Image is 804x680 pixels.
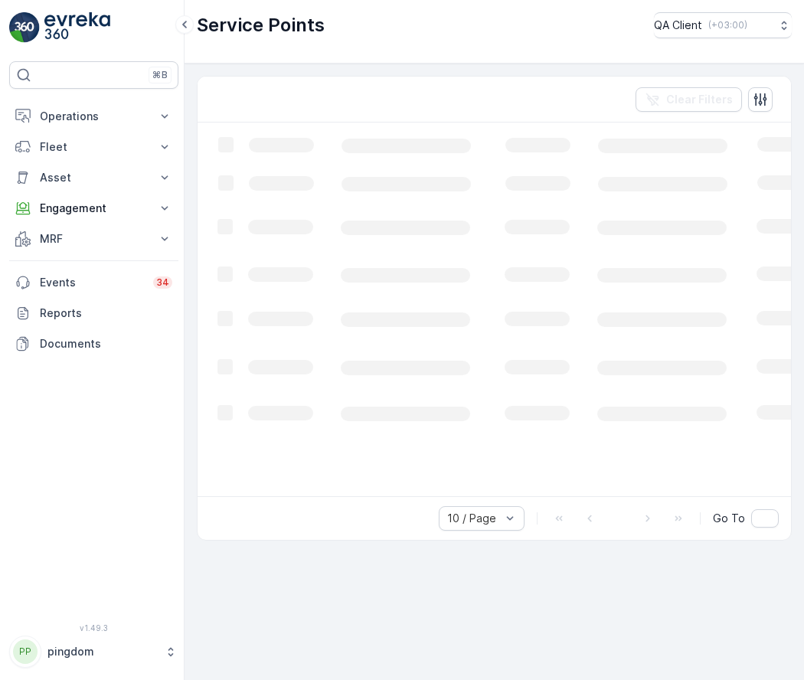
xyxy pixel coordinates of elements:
p: Documents [40,336,172,351]
button: Engagement [9,193,178,224]
a: Events34 [9,267,178,298]
button: QA Client(+03:00) [654,12,792,38]
button: Asset [9,162,178,193]
p: pingdom [47,644,157,659]
p: Operations [40,109,148,124]
p: MRF [40,231,148,247]
span: v 1.49.3 [9,623,178,633]
p: ⌘B [152,69,168,81]
div: PP [13,639,38,664]
a: Documents [9,329,178,359]
p: 34 [156,276,169,289]
p: Clear Filters [666,92,733,107]
img: logo_light-DOdMpM7g.png [44,12,110,43]
p: Reports [40,306,172,321]
img: logo [9,12,40,43]
p: Fleet [40,139,148,155]
button: MRF [9,224,178,254]
button: PPpingdom [9,636,178,668]
p: QA Client [654,18,702,33]
a: Reports [9,298,178,329]
button: Fleet [9,132,178,162]
p: Service Points [197,13,325,38]
p: Engagement [40,201,148,216]
span: Go To [713,511,745,526]
p: Events [40,275,144,290]
button: Clear Filters [636,87,742,112]
button: Operations [9,101,178,132]
p: ( +03:00 ) [708,19,747,31]
p: Asset [40,170,148,185]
